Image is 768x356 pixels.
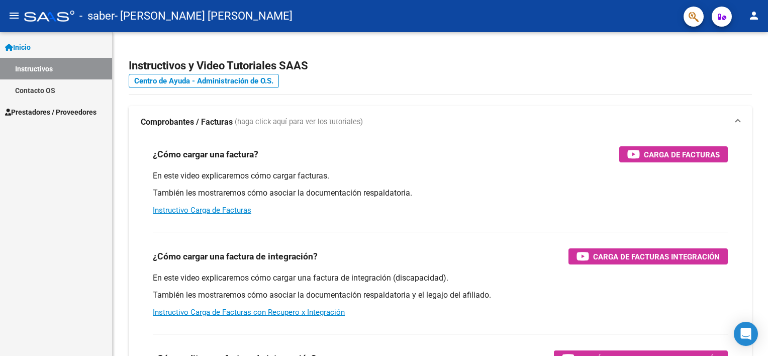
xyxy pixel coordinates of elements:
[129,74,279,88] a: Centro de Ayuda - Administración de O.S.
[748,10,760,22] mat-icon: person
[619,146,728,162] button: Carga de Facturas
[153,290,728,301] p: También les mostraremos cómo asociar la documentación respaldatoria y el legajo del afiliado.
[79,5,115,27] span: - saber
[153,249,318,263] h3: ¿Cómo cargar una factura de integración?
[5,107,97,118] span: Prestadores / Proveedores
[8,10,20,22] mat-icon: menu
[568,248,728,264] button: Carga de Facturas Integración
[153,147,258,161] h3: ¿Cómo cargar una factura?
[153,188,728,199] p: También les mostraremos cómo asociar la documentación respaldatoria.
[141,117,233,128] strong: Comprobantes / Facturas
[644,148,720,161] span: Carga de Facturas
[115,5,293,27] span: - [PERSON_NAME] [PERSON_NAME]
[153,206,251,215] a: Instructivo Carga de Facturas
[734,322,758,346] div: Open Intercom Messenger
[235,117,363,128] span: (haga click aquí para ver los tutoriales)
[153,308,345,317] a: Instructivo Carga de Facturas con Recupero x Integración
[153,170,728,182] p: En este video explicaremos cómo cargar facturas.
[153,273,728,284] p: En este video explicaremos cómo cargar una factura de integración (discapacidad).
[129,56,752,75] h2: Instructivos y Video Tutoriales SAAS
[593,250,720,263] span: Carga de Facturas Integración
[5,42,31,53] span: Inicio
[129,106,752,138] mat-expansion-panel-header: Comprobantes / Facturas (haga click aquí para ver los tutoriales)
